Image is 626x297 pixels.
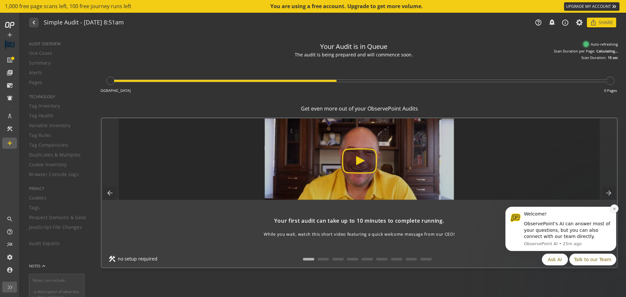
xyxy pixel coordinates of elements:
mat-icon: ios_share [590,19,597,26]
iframe: Intercom notifications message [496,185,626,294]
div: Your first audit can take up to 10 minutes to complete running. [108,217,610,225]
mat-icon: add_alert [548,19,555,25]
mat-icon: multiline_chart [7,241,13,248]
mat-icon: library_books [7,69,13,76]
div: The audit is being prepared and will commence soon. [295,52,413,58]
span: While you wait, watch this short video featuring a quick welcome message from our CEO! [264,231,455,237]
mat-icon: settings [7,254,13,260]
mat-icon: keyboard_double_arrow_right [611,3,618,10]
mat-icon: search [7,216,13,222]
mat-icon: add [7,32,13,38]
h1: Simple Audit - 12 August 2025 | 8:51am [44,19,124,26]
div: Scan Duration per Page: [554,49,595,54]
mat-icon: list_alt [7,57,13,63]
div: You are using a free account. Upgrade to get more volume. [270,3,424,10]
mat-icon: arrow_back [103,186,116,200]
div: 0 Pages [604,88,617,93]
button: Share [587,18,616,27]
div: Scan Duration: [581,55,606,60]
div: 15 sec [608,55,618,60]
mat-icon: add [7,140,13,146]
div: In [GEOGRAPHIC_DATA] [90,88,131,93]
img: Profile image for ObservePoint AI [15,27,25,38]
button: Quick reply: Talk to our Team [74,68,121,80]
p: Message from ObservePoint AI, sent 25m ago [28,56,116,62]
mat-icon: info_outline [561,19,569,26]
mat-icon: notifications_active [7,95,13,101]
button: NOTES [29,258,47,274]
mat-icon: account_circle [7,267,13,273]
div: Message content [28,26,116,54]
button: Quick reply: Ask AI [46,68,72,80]
mat-icon: construction [108,255,116,263]
div: Auto-refreshing [584,42,618,47]
mat-icon: architecture [7,113,13,119]
div: Calculating... [596,49,618,54]
span: Share [599,17,613,28]
mat-icon: navigate_before [30,19,37,26]
mat-icon: construction [7,126,13,132]
div: Get even more out of your ObservePoint Audits [101,105,618,112]
img: Customer Logo [5,40,15,50]
a: UPGRADE MY ACCOUNT [564,2,619,11]
div: Quick reply options [10,68,121,80]
div: no setup required [108,256,157,263]
div: ObservePoint's AI can answer most of your questions, but you can also connect with our team direc... [28,36,116,55]
mat-icon: help_outline [535,19,542,26]
mat-icon: keyboard_arrow_up [40,263,47,269]
div: Welcome! [28,26,116,32]
div: Your Audit is in Queue [320,42,387,52]
img: slide image [119,118,600,200]
div: message notification from ObservePoint AI, 25m ago. Welcome! ObservePoint's AI can answer most of... [10,22,121,66]
mat-icon: help_outline [7,229,13,235]
button: Dismiss notification [114,19,123,28]
mat-icon: mark_email_read [7,82,13,89]
span: 1,000 free page scans left, 100 free journey runs left [5,3,131,10]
